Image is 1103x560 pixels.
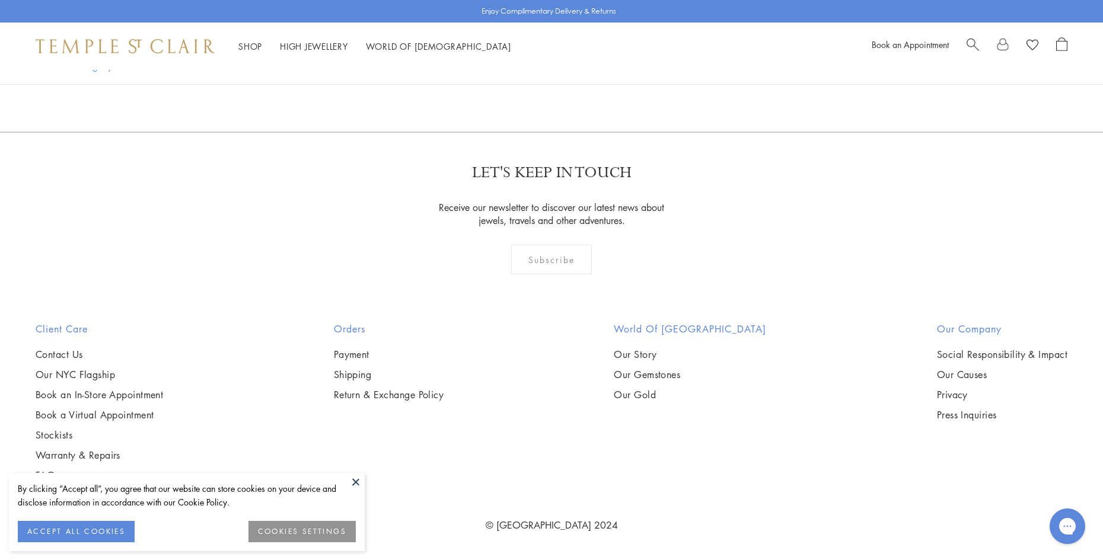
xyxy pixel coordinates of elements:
[238,40,262,52] a: ShopShop
[238,39,511,54] nav: Main navigation
[937,388,1067,401] a: Privacy
[36,469,163,482] a: FAQs
[937,348,1067,361] a: Social Responsibility & Impact
[472,162,632,183] p: LET'S KEEP IN TOUCH
[36,348,163,361] a: Contact Us
[614,388,766,401] a: Our Gold
[334,348,444,361] a: Payment
[36,388,163,401] a: Book an In-Store Appointment
[872,39,949,50] a: Book an Appointment
[937,408,1067,421] a: Press Inquiries
[1044,504,1091,548] iframe: Gorgias live chat messenger
[36,408,163,421] a: Book a Virtual Appointment
[36,428,163,441] a: Stockists
[36,368,163,381] a: Our NYC Flagship
[366,40,511,52] a: World of [DEMOGRAPHIC_DATA]World of [DEMOGRAPHIC_DATA]
[18,521,135,542] button: ACCEPT ALL COOKIES
[482,5,616,17] p: Enjoy Complimentary Delivery & Returns
[967,37,979,55] a: Search
[248,521,356,542] button: COOKIES SETTINGS
[334,368,444,381] a: Shipping
[937,322,1067,336] h2: Our Company
[36,322,163,336] h2: Client Care
[36,39,215,53] img: Temple St. Clair
[1027,37,1038,55] a: View Wishlist
[432,201,672,227] p: Receive our newsletter to discover our latest news about jewels, travels and other adventures.
[614,322,766,336] h2: World of [GEOGRAPHIC_DATA]
[614,368,766,381] a: Our Gemstones
[280,40,348,52] a: High JewelleryHigh Jewellery
[486,519,618,532] a: © [GEOGRAPHIC_DATA] 2024
[937,368,1067,381] a: Our Causes
[334,388,444,401] a: Return & Exchange Policy
[614,348,766,361] a: Our Story
[334,322,444,336] h2: Orders
[1056,37,1067,55] a: Open Shopping Bag
[36,449,163,462] a: Warranty & Repairs
[18,482,356,509] div: By clicking “Accept all”, you agree that our website can store cookies on your device and disclos...
[511,245,592,274] div: Subscribe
